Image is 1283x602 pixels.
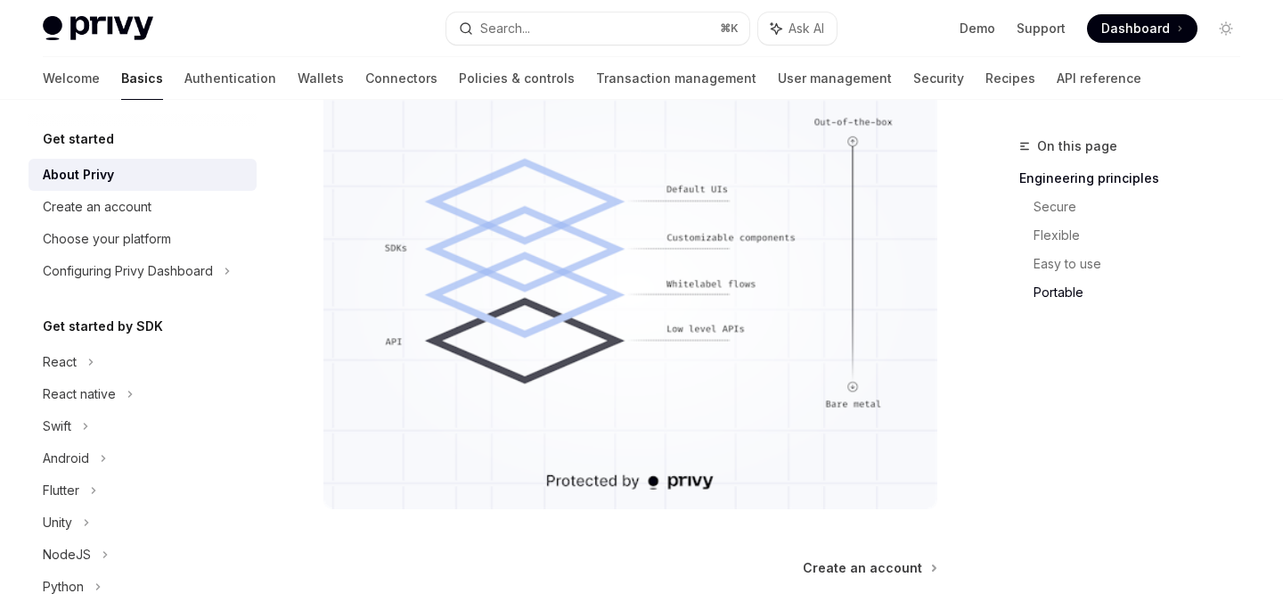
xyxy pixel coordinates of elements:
[43,260,213,282] div: Configuring Privy Dashboard
[720,21,739,36] span: ⌘ K
[778,57,892,100] a: User management
[43,544,91,565] div: NodeJS
[43,128,114,150] h5: Get started
[1037,136,1117,157] span: On this page
[29,191,257,223] a: Create an account
[43,57,100,100] a: Welcome
[1034,221,1254,250] a: Flexible
[43,351,77,373] div: React
[1034,250,1254,278] a: Easy to use
[43,16,153,41] img: light logo
[43,448,89,469] div: Android
[1017,20,1066,37] a: Support
[789,20,824,37] span: Ask AI
[121,57,163,100] a: Basics
[596,57,756,100] a: Transaction management
[1034,278,1254,307] a: Portable
[803,559,936,577] a: Create an account
[323,70,937,509] img: images/Customization.png
[43,512,72,533] div: Unity
[29,223,257,255] a: Choose your platform
[29,159,257,191] a: About Privy
[365,57,437,100] a: Connectors
[43,196,151,218] div: Create an account
[43,480,79,501] div: Flutter
[298,57,344,100] a: Wallets
[960,20,995,37] a: Demo
[1034,193,1254,221] a: Secure
[43,576,84,598] div: Python
[459,57,575,100] a: Policies & controls
[184,57,276,100] a: Authentication
[1101,20,1170,37] span: Dashboard
[480,18,530,39] div: Search...
[43,228,171,250] div: Choose your platform
[43,416,71,437] div: Swift
[1087,14,1197,43] a: Dashboard
[758,12,837,45] button: Ask AI
[43,316,163,337] h5: Get started by SDK
[1019,164,1254,193] a: Engineering principles
[43,164,114,186] div: About Privy
[985,57,1035,100] a: Recipes
[913,57,964,100] a: Security
[1057,57,1141,100] a: API reference
[803,559,922,577] span: Create an account
[43,383,116,405] div: React native
[446,12,748,45] button: Search...⌘K
[1212,14,1240,43] button: Toggle dark mode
